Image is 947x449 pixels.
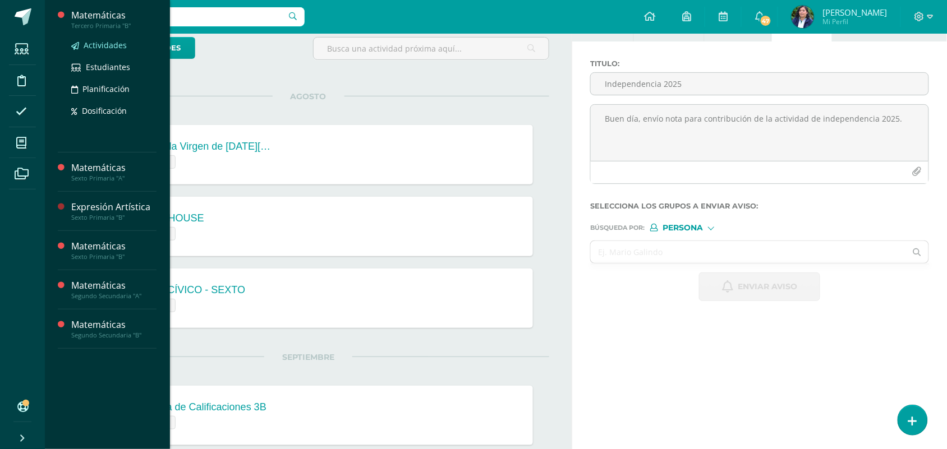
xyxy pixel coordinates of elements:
span: Actividades [84,40,127,50]
a: Estudiantes [71,61,157,73]
label: Selecciona los grupos a enviar aviso : [590,202,929,210]
div: Sexto Primaria "A" [71,174,157,182]
span: Búsqueda por : [590,225,645,231]
a: MatemáticasSexto Primaria "B" [71,240,157,261]
a: MatemáticasTercero Primaria "B" [71,9,157,30]
a: Actividades [71,39,157,52]
button: Enviar aviso [699,272,820,301]
span: AGOSTO [273,91,344,101]
div: Matemáticas [71,161,157,174]
a: Planificación [71,82,157,95]
span: Dosificación [82,105,127,116]
label: Titulo : [590,59,929,68]
span: [PERSON_NAME] [822,7,887,18]
span: Estudiantes [86,62,130,72]
input: Ej. Mario Galindo [591,241,906,263]
a: Tarea [572,15,633,41]
a: Expresión ArtísticaSexto Primaria "B" [71,201,157,221]
div: Segundo Secundaria "B" [71,331,157,339]
input: Busca un usuario... [52,7,305,26]
div: Matemáticas [71,318,157,331]
div: Matemáticas [71,240,157,253]
div: Matemáticas [71,9,157,22]
div: Segundo Secundaria "A" [71,292,157,300]
div: ACTO CÍVICO - SEXTO [137,284,245,296]
a: Dosificación [71,104,157,117]
div: Expresión Artística [71,201,157,214]
div: Tercero Primaria "B" [71,22,157,30]
a: Examen [634,15,704,41]
a: Evento [705,15,771,41]
div: Matemáticas [71,279,157,292]
div: Sexto Primaria "B" [71,253,157,261]
div: OPEN HOUSE [137,212,204,224]
div: [object Object] [650,224,734,232]
input: Busca una actividad próxima aquí... [314,38,549,59]
a: MatemáticasSexto Primaria "A" [71,161,157,182]
span: Mi Perfil [822,17,887,26]
a: MatemáticasSegundo Secundaria "A" [71,279,157,300]
span: SEPTIEMBRE [264,352,352,362]
div: Día de la Virgen de [DATE][PERSON_NAME] - Asueto [137,141,272,152]
a: MatemáticasSegundo Secundaria "B" [71,318,157,339]
input: Titulo [591,73,928,95]
span: Persona [663,225,703,231]
span: Enviar aviso [738,273,797,300]
div: Entrega de Calificaciones 3B [137,401,266,413]
span: 47 [760,15,772,27]
a: Aviso [772,15,832,41]
img: cc393a5ce9805ad72d48e0f4d9f74595.png [792,6,814,28]
div: Sexto Primaria "B" [71,214,157,221]
span: Planificación [82,84,130,94]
